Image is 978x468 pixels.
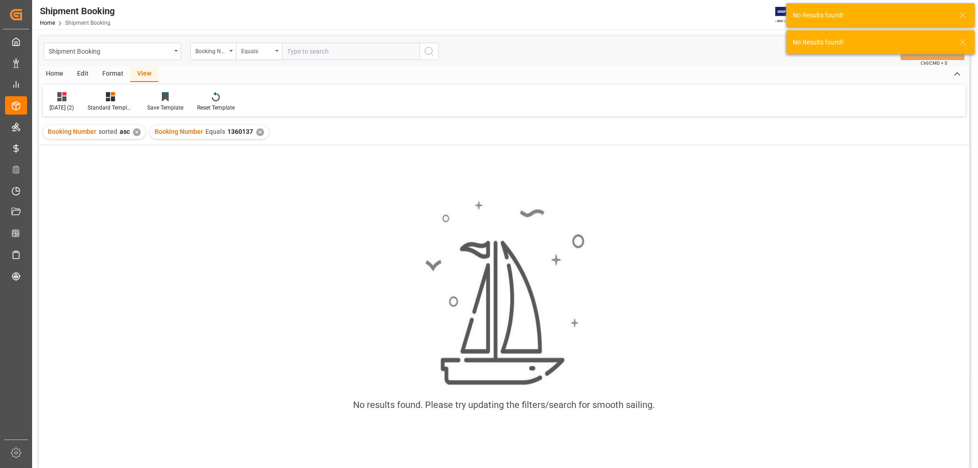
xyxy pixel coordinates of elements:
[241,45,272,55] div: Equals
[793,11,950,20] div: No Results found!
[190,43,236,60] button: open menu
[354,398,655,412] div: No results found. Please try updating the filters/search for smooth sailing.
[49,45,171,56] div: Shipment Booking
[120,128,130,135] span: asc
[921,60,947,66] span: Ctrl/CMD + S
[70,66,95,82] div: Edit
[227,128,253,135] span: 1360137
[775,7,807,23] img: Exertis%20JAM%20-%20Email%20Logo.jpg_1722504956.jpg
[50,104,74,112] div: [DATE] (2)
[40,4,115,18] div: Shipment Booking
[95,66,130,82] div: Format
[99,128,117,135] span: sorted
[282,43,420,60] input: Type to search
[793,38,950,47] div: No Results found!
[424,199,585,386] img: smooth_sailing.jpeg
[48,128,96,135] span: Booking Number
[236,43,282,60] button: open menu
[130,66,158,82] div: View
[147,104,183,112] div: Save Template
[420,43,439,60] button: search button
[256,128,264,136] div: ✕
[205,128,225,135] span: Equals
[155,128,203,135] span: Booking Number
[197,104,235,112] div: Reset Template
[40,20,55,26] a: Home
[195,45,227,55] div: Booking Number
[133,128,141,136] div: ✕
[39,66,70,82] div: Home
[44,43,181,60] button: open menu
[88,104,133,112] div: Standard Templates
